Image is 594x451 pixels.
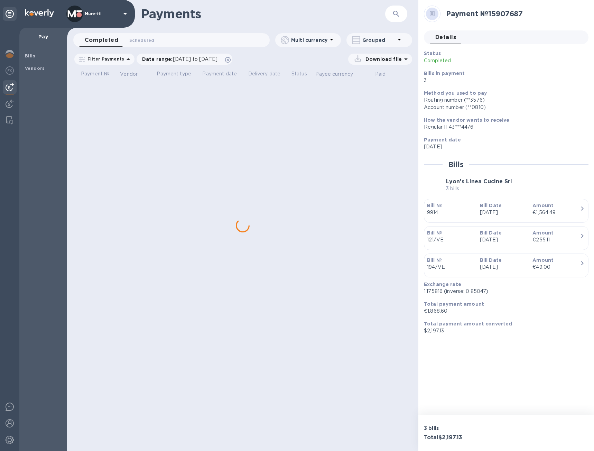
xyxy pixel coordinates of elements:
[85,11,119,16] p: Muretti
[362,37,395,44] p: Grouped
[363,56,402,63] p: Download file
[480,203,502,208] b: Bill Date
[446,178,512,185] b: Lyon's Linea Cucine Srl
[427,209,474,216] p: 9914
[424,282,461,287] b: Exchange rate
[315,71,353,78] p: Payee currency
[427,230,442,236] b: Bill №
[480,264,527,271] p: [DATE]
[424,137,461,142] b: Payment date
[424,90,487,96] b: Method you used to pay
[3,7,17,21] div: Unpin categories
[480,236,527,243] p: [DATE]
[25,33,62,40] p: Pay
[120,71,138,78] p: Vendor
[157,70,197,77] p: Payment type
[424,57,530,64] p: Completed
[248,70,286,77] p: Delivery date
[375,71,395,78] span: Paid
[375,71,386,78] p: Paid
[448,160,464,169] h2: Bills
[424,50,441,56] b: Status
[424,434,503,441] h3: Total $2,197.13
[427,203,442,208] b: Bill №
[424,327,583,334] p: $2,197.13
[25,53,35,58] b: Bills
[85,56,124,62] p: Filter Payments
[424,288,583,295] p: 1.175816 (inverse: 0.85047)
[446,185,512,192] p: 3 bills
[532,209,580,216] div: €1,564.49
[427,236,474,243] p: 121/VE
[532,257,554,263] b: Amount
[25,66,45,71] b: Vendors
[424,71,465,76] b: Bills in payment
[424,117,510,123] b: How the vendor wants to receive
[424,96,583,104] div: Routing number (**3576)
[435,33,456,42] span: Details
[480,257,502,263] b: Bill Date
[424,143,583,150] p: [DATE]
[81,70,114,77] p: Payment №
[85,35,118,45] span: Completed
[142,56,221,63] p: Date range :
[427,264,474,271] p: 194/VE
[173,56,217,62] span: [DATE] to [DATE]
[480,230,502,236] b: Bill Date
[532,236,580,243] div: €255.11
[202,70,242,77] p: Payment date
[424,226,588,250] button: Bill №121/VEBill Date[DATE]Amount€255.11
[141,7,385,21] h1: Payments
[424,104,583,111] div: Account number (**0810)
[291,37,327,44] p: Multi currency
[424,425,503,432] p: 3 bills
[424,301,484,307] b: Total payment amount
[424,77,583,84] p: 3
[532,230,554,236] b: Amount
[137,54,232,65] div: Date range:[DATE] to [DATE]
[532,203,554,208] b: Amount
[424,321,512,326] b: Total payment amount converted
[315,71,362,78] span: Payee currency
[424,254,588,277] button: Bill №194/VEBill Date[DATE]Amount€49.00
[120,71,147,78] span: Vendor
[480,209,527,216] p: [DATE]
[424,123,583,131] div: Regular IT43***4476
[291,70,310,77] p: Status
[6,66,14,75] img: Foreign exchange
[532,264,580,271] div: €49.00
[427,257,442,263] b: Bill №
[25,9,54,17] img: Logo
[424,199,588,223] button: Bill №9914Bill Date[DATE]Amount€1,564.49
[446,9,583,18] h2: Payment № 15907687
[424,307,583,315] p: €1,868.60
[129,37,154,44] span: Scheduled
